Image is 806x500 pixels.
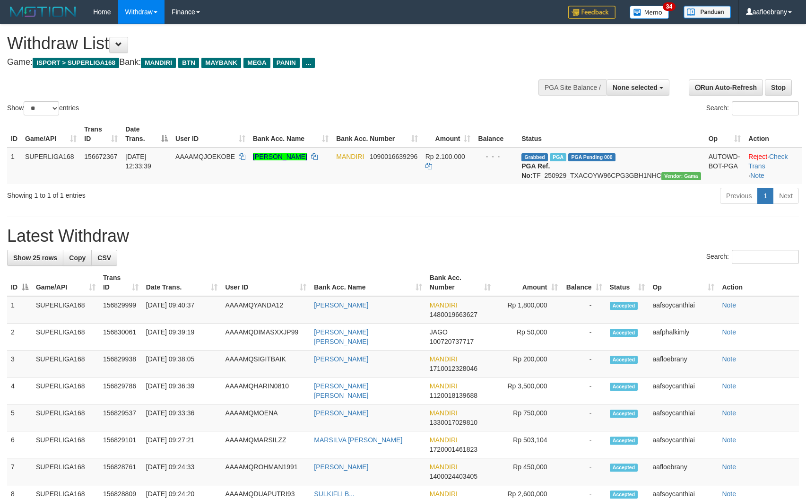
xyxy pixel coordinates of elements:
div: PGA Site Balance / [538,79,607,96]
span: MANDIRI [430,301,458,309]
td: AAAAMQROHMAN1991 [221,458,310,485]
span: Copy 1090016639296 to clipboard [370,153,417,160]
span: ... [302,58,315,68]
th: User ID: activate to sort column ascending [172,121,249,148]
a: MARSILVA [PERSON_NAME] [314,436,402,444]
span: Accepted [610,383,638,391]
span: Copy [69,254,86,262]
td: · · [745,148,802,184]
span: MANDIRI [430,409,458,417]
span: Accepted [610,491,638,499]
span: MANDIRI [430,490,458,498]
td: aafsoycanthlai [649,431,718,458]
a: Note [722,301,736,309]
th: Date Trans.: activate to sort column descending [121,121,172,148]
th: Op: activate to sort column ascending [705,121,745,148]
th: Date Trans.: activate to sort column ascending [142,269,222,296]
span: Accepted [610,302,638,310]
span: Vendor URL: https://trx31.1velocity.biz [661,172,701,180]
a: [PERSON_NAME] [314,409,368,417]
td: [DATE] 09:33:36 [142,404,222,431]
th: ID [7,121,21,148]
td: AAAAMQMOENA [221,404,310,431]
td: 1 [7,296,32,324]
th: Action [718,269,799,296]
img: MOTION_logo.png [7,5,79,19]
div: Showing 1 to 1 of 1 entries [7,187,329,200]
th: Bank Acc. Number: activate to sort column ascending [426,269,494,296]
h1: Latest Withdraw [7,227,799,246]
td: aafphalkimly [649,324,718,351]
td: - [562,431,606,458]
td: AAAAMQHARIN0810 [221,377,310,404]
a: CSV [91,250,117,266]
a: Copy [63,250,92,266]
td: SUPERLIGA168 [32,324,99,351]
a: Note [750,172,764,179]
th: Balance [474,121,518,148]
td: - [562,404,606,431]
a: Stop [765,79,792,96]
td: SUPERLIGA168 [32,296,99,324]
td: 4 [7,377,32,404]
span: Accepted [610,356,638,364]
span: ISPORT > SUPERLIGA168 [33,58,119,68]
span: JAGO [430,328,448,336]
td: TF_250929_TXACOYW96CPG3GBH1NHC [518,148,704,184]
td: - [562,296,606,324]
a: [PERSON_NAME] [253,153,307,160]
td: [DATE] 09:27:21 [142,431,222,458]
a: [PERSON_NAME] [314,355,368,363]
input: Search: [732,250,799,264]
img: Button%20Memo.svg [630,6,669,19]
span: Copy 1330017029810 to clipboard [430,419,477,426]
td: - [562,458,606,485]
a: [PERSON_NAME] [314,463,368,471]
a: Check Trans [748,153,788,170]
a: Next [773,188,799,204]
td: aafsoycanthlai [649,404,718,431]
button: None selected [607,79,669,96]
th: Status: activate to sort column ascending [606,269,649,296]
b: PGA Ref. No: [521,162,550,179]
th: Trans ID: activate to sort column ascending [80,121,121,148]
td: Rp 3,500,000 [494,377,562,404]
a: Reject [748,153,767,160]
span: Accepted [610,464,638,472]
select: Showentries [24,101,59,115]
a: Note [722,355,736,363]
span: Marked by aafsengchandara [550,153,566,161]
span: None selected [613,84,658,91]
th: Amount: activate to sort column ascending [422,121,475,148]
th: Status [518,121,704,148]
td: Rp 503,104 [494,431,562,458]
td: SUPERLIGA168 [32,458,99,485]
a: [PERSON_NAME] [PERSON_NAME] [314,328,368,345]
label: Search: [706,250,799,264]
th: User ID: activate to sort column ascending [221,269,310,296]
span: MANDIRI [430,463,458,471]
td: 2 [7,324,32,351]
td: [DATE] 09:36:39 [142,377,222,404]
td: - [562,324,606,351]
span: Copy 1400024403405 to clipboard [430,473,477,480]
div: - - - [478,152,514,161]
h1: Withdraw List [7,34,528,53]
td: aafloebrany [649,458,718,485]
span: Accepted [610,410,638,418]
td: - [562,351,606,377]
td: AAAAMQYANDA12 [221,296,310,324]
th: Bank Acc. Number: activate to sort column ascending [332,121,421,148]
td: - [562,377,606,404]
a: [PERSON_NAME] [314,301,368,309]
td: AAAAMQMARSILZZ [221,431,310,458]
td: aafsoycanthlai [649,296,718,324]
span: Accepted [610,437,638,445]
td: Rp 200,000 [494,351,562,377]
a: Note [722,409,736,417]
td: [DATE] 09:38:05 [142,351,222,377]
a: 1 [757,188,773,204]
a: SULKIFLI B... [314,490,355,498]
span: 156672367 [84,153,117,160]
span: MANDIRI [430,436,458,444]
